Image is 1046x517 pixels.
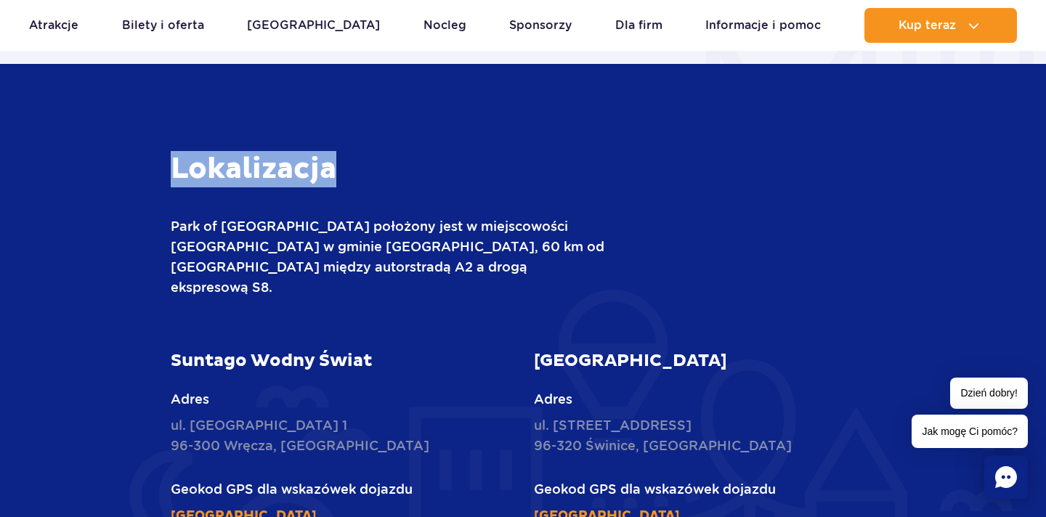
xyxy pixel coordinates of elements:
[122,8,204,43] a: Bilety i oferta
[534,389,876,410] p: Adres
[534,479,876,500] p: Geokod GPS dla wskazówek dojazdu
[615,8,662,43] a: Dla firm
[29,8,78,43] a: Atrakcje
[984,455,1028,499] div: Chat
[534,415,876,456] p: ul. [STREET_ADDRESS] 96-320 Świnice, [GEOGRAPHIC_DATA]
[534,350,727,372] strong: [GEOGRAPHIC_DATA]
[171,151,607,187] h3: Lokalizacja
[899,19,956,32] span: Kup teraz
[247,8,380,43] a: [GEOGRAPHIC_DATA]
[171,350,372,372] strong: Suntago Wodny Świat
[705,8,821,43] a: Informacje i pomoc
[950,378,1028,409] span: Dzień dobry!
[171,479,513,500] p: Geokod GPS dla wskazówek dojazdu
[423,8,466,43] a: Nocleg
[171,389,513,410] p: Adres
[864,8,1017,43] button: Kup teraz
[912,415,1028,448] span: Jak mogę Ci pomóc?
[509,8,572,43] a: Sponsorzy
[171,216,607,298] p: Park of [GEOGRAPHIC_DATA] położony jest w miejscowości [GEOGRAPHIC_DATA] w gminie [GEOGRAPHIC_DAT...
[171,415,513,456] p: ul. [GEOGRAPHIC_DATA] 1 96-300 Wręcza, [GEOGRAPHIC_DATA]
